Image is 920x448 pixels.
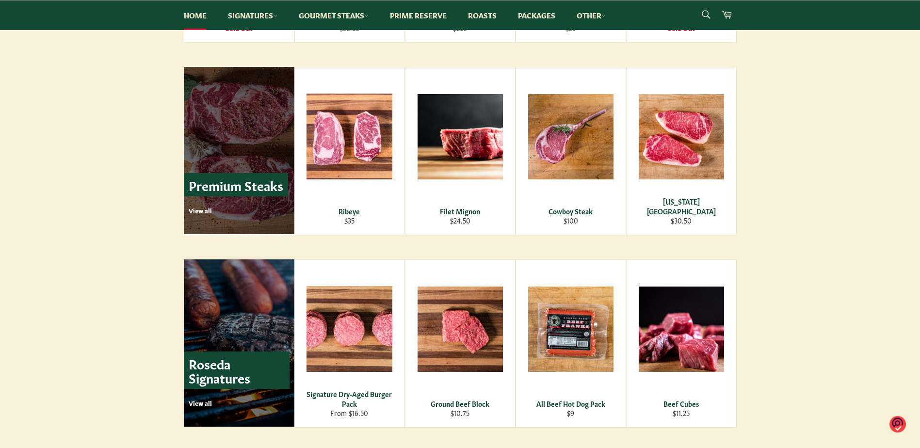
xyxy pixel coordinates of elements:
a: Ground Beef Block Ground Beef Block $10.75 [405,259,516,428]
a: Gourmet Steaks [289,0,378,30]
img: Cowboy Steak [528,94,613,179]
div: $30.50 [632,216,730,225]
div: $11.25 [632,408,730,417]
img: New York Strip [639,94,724,179]
a: All Beef Hot Dog Pack All Beef Hot Dog Pack $9 [516,259,626,428]
div: [US_STATE][GEOGRAPHIC_DATA] [632,197,730,216]
p: Premium Steaks [184,173,288,197]
a: Roseda Signatures View all [184,259,294,427]
div: Ribeye [300,207,398,216]
a: Prime Reserve [380,0,456,30]
p: View all [189,399,290,407]
div: All Beef Hot Dog Pack [522,399,619,408]
a: Filet Mignon Filet Mignon $24.50 [405,67,516,235]
img: Ground Beef Block [418,287,503,372]
div: Ground Beef Block [411,399,509,408]
a: Signatures [218,0,287,30]
div: $9 [522,408,619,417]
a: Packages [508,0,565,30]
img: Beef Cubes [639,287,724,372]
div: From $16.50 [300,408,398,417]
div: Cowboy Steak [522,207,619,216]
img: o1IwAAAABJRU5ErkJggg== [889,416,906,433]
p: View all [189,206,288,215]
div: $35 [300,216,398,225]
a: Beef Cubes Beef Cubes $11.25 [626,259,737,428]
a: Premium Steaks View all [184,67,294,234]
a: Signature Dry-Aged Burger Pack Signature Dry-Aged Burger Pack From $16.50 [294,259,405,428]
a: Ribeye Ribeye $35 [294,67,405,235]
img: Filet Mignon [418,94,503,179]
div: Signature Dry-Aged Burger Pack [300,389,398,408]
a: Other [567,0,615,30]
div: $10.75 [411,408,509,417]
a: Home [174,0,216,30]
p: Roseda Signatures [184,352,290,389]
div: Beef Cubes [632,399,730,408]
div: $100 [522,216,619,225]
a: Roasts [458,0,506,30]
img: Signature Dry-Aged Burger Pack [307,286,392,372]
a: New York Strip [US_STATE][GEOGRAPHIC_DATA] $30.50 [626,67,737,235]
div: $24.50 [411,216,509,225]
div: Filet Mignon [411,207,509,216]
a: Cowboy Steak Cowboy Steak $100 [516,67,626,235]
img: All Beef Hot Dog Pack [528,287,613,372]
img: Ribeye [307,94,392,179]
